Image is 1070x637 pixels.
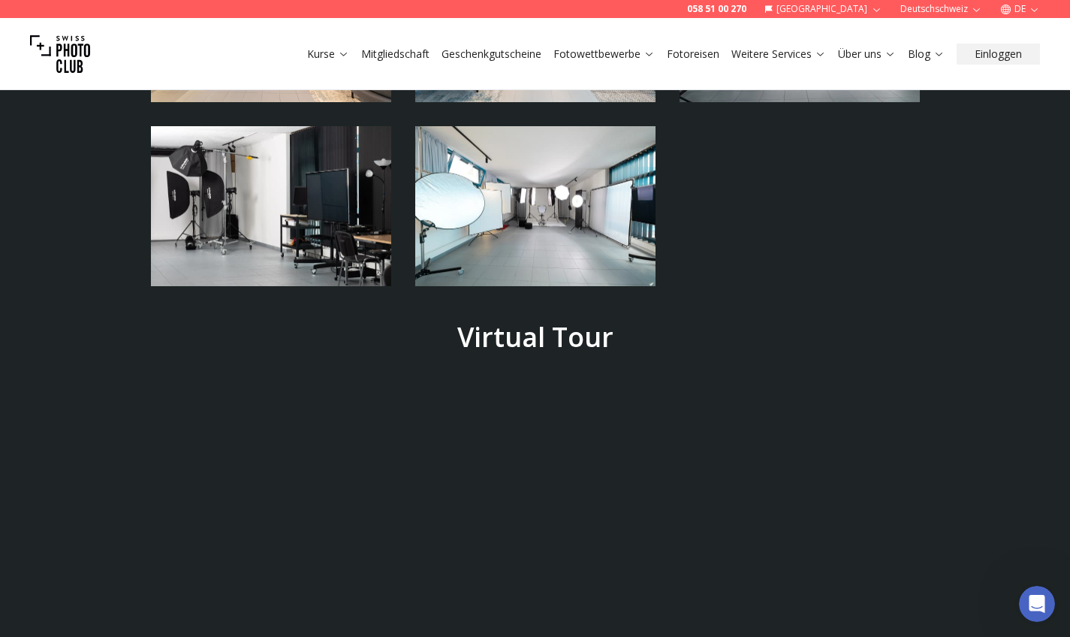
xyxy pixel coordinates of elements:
img: Studio [415,126,656,287]
h2: Keine Nachrichten [80,249,220,267]
h1: Nachrichten [103,7,201,32]
a: Fotoreisen [667,47,719,62]
button: Hilfe [100,469,200,529]
button: Kurse [301,44,355,65]
span: Home [35,506,65,517]
img: Swiss photo club [30,24,90,84]
a: Weitere Services [731,47,826,62]
a: Über uns [838,47,896,62]
div: Schließen [264,6,291,33]
img: Studio [151,126,391,287]
a: Geschenkgutscheine [442,47,541,62]
a: 058 51 00 270 [687,3,746,15]
button: Weitere Services [725,44,832,65]
a: Blog [908,47,945,62]
h2: Virtual Tour [457,322,613,352]
button: Nachrichten [200,469,300,529]
button: Fotowettbewerbe [547,44,661,65]
span: Nachrichten [215,506,287,517]
a: Fotowettbewerbe [553,47,655,62]
iframe: Intercom live chat [1019,586,1055,622]
span: Hilfe [138,506,162,517]
button: Einloggen [957,44,1040,65]
button: Blog [902,44,951,65]
button: Über uns [832,44,902,65]
button: Fotoreisen [661,44,725,65]
button: Eine Frage stellen [73,423,228,453]
a: Kurse [307,47,349,62]
span: Nachrichten vom Team werden hier angezeigt [29,282,272,297]
button: Geschenkgutscheine [436,44,547,65]
button: Mitgliedschaft [355,44,436,65]
a: Mitgliedschaft [361,47,430,62]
